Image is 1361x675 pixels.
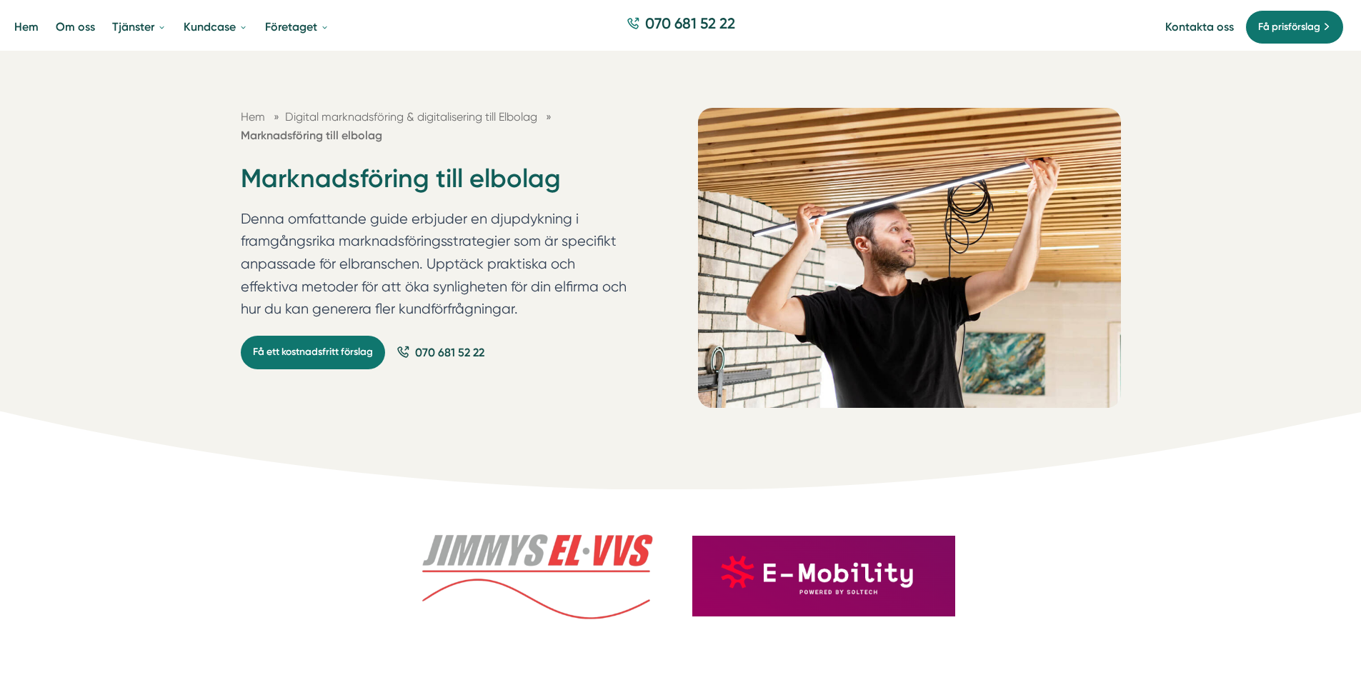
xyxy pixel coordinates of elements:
[1258,19,1320,35] span: Få prisförslag
[241,110,265,124] a: Hem
[241,129,382,142] a: Marknadsföring till elbolag
[397,344,484,361] a: 070 681 52 22
[109,9,169,45] a: Tjänster
[285,110,537,124] span: Digital marknadsföring & digitalisering till Elbolag
[241,108,629,144] nav: Breadcrumb
[241,208,629,328] p: Denna omfattande guide erbjuder en djupdykning i framgångsrika marknadsföringsstrategier som är s...
[407,534,669,619] img: Elbolag
[274,108,279,126] span: »
[53,9,98,45] a: Om oss
[698,108,1121,408] img: Marknadsföring till elbolag
[546,108,552,126] span: »
[1165,20,1234,34] a: Kontakta oss
[11,9,41,45] a: Hem
[1245,10,1344,44] a: Få prisförslag
[285,110,540,124] a: Digital marknadsföring & digitalisering till Elbolag
[645,13,735,34] span: 070 681 52 22
[621,13,741,41] a: 070 681 52 22
[181,9,251,45] a: Kundcase
[241,161,629,208] h1: Marknadsföring till elbolag
[241,336,385,369] a: Få ett kostnadsfritt förslag
[692,536,955,616] img: E-Mobility
[262,9,332,45] a: Företaget
[415,344,484,361] span: 070 681 52 22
